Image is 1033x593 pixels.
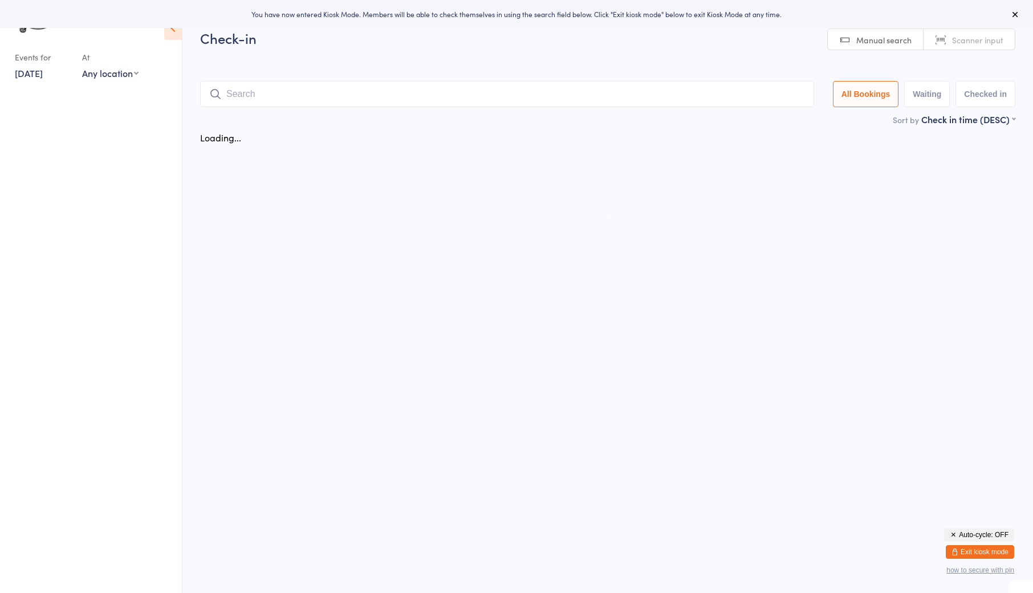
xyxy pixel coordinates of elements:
[82,67,139,79] div: Any location
[946,545,1014,559] button: Exit kiosk mode
[15,48,71,67] div: Events for
[15,67,43,79] a: [DATE]
[904,81,950,107] button: Waiting
[200,29,1015,47] h2: Check-in
[856,34,912,46] span: Manual search
[921,113,1015,125] div: Check in time (DESC)
[955,81,1015,107] button: Checked in
[200,81,814,107] input: Search
[200,131,241,144] div: Loading...
[82,48,139,67] div: At
[952,34,1003,46] span: Scanner input
[893,114,919,125] label: Sort by
[18,9,1015,19] div: You have now entered Kiosk Mode. Members will be able to check themselves in using the search fie...
[833,81,899,107] button: All Bookings
[944,528,1014,542] button: Auto-cycle: OFF
[946,566,1014,574] button: how to secure with pin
